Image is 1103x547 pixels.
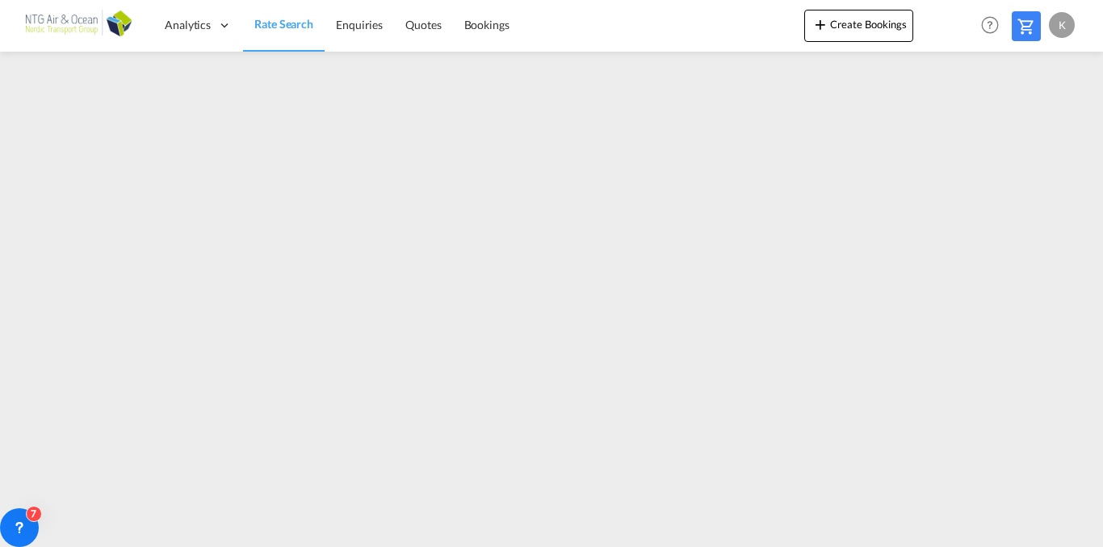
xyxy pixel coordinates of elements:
[811,15,830,34] md-icon: icon-plus 400-fg
[336,18,383,31] span: Enquiries
[976,11,1004,39] span: Help
[804,10,913,42] button: icon-plus 400-fgCreate Bookings
[464,18,510,31] span: Bookings
[254,17,313,31] span: Rate Search
[165,17,211,33] span: Analytics
[976,11,1012,40] div: Help
[1049,12,1075,38] div: K
[24,7,133,44] img: af31b1c0b01f11ecbc353f8e72265e29.png
[405,18,441,31] span: Quotes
